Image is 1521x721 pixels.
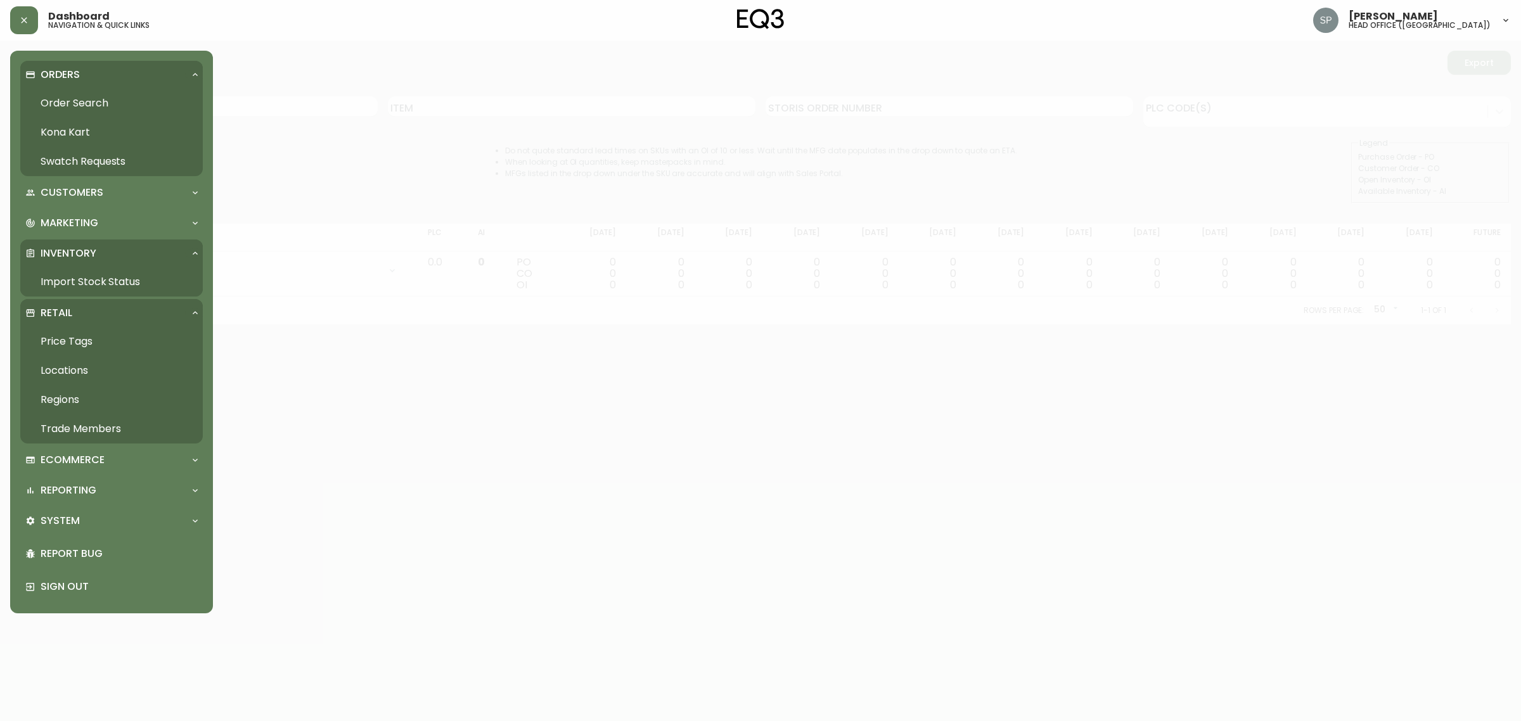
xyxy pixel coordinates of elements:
p: System [41,514,80,528]
span: [PERSON_NAME] [1349,11,1438,22]
a: Import Stock Status [20,267,203,297]
div: Inventory [20,239,203,267]
div: Report Bug [20,537,203,570]
p: Report Bug [41,547,198,561]
div: Sign Out [20,570,203,603]
p: Reporting [41,483,96,497]
a: Trade Members [20,414,203,443]
a: Swatch Requests [20,147,203,176]
h5: head office ([GEOGRAPHIC_DATA]) [1349,22,1491,29]
a: Price Tags [20,327,203,356]
img: 0cb179e7bf3690758a1aaa5f0aafa0b4 [1313,8,1338,33]
div: Ecommerce [20,446,203,474]
a: Locations [20,356,203,385]
a: Order Search [20,89,203,118]
p: Ecommerce [41,453,105,467]
p: Customers [41,186,103,200]
a: Regions [20,385,203,414]
p: Sign Out [41,580,198,594]
p: Orders [41,68,80,82]
img: logo [737,9,784,29]
h5: navigation & quick links [48,22,150,29]
div: Retail [20,299,203,327]
p: Marketing [41,216,98,230]
div: System [20,507,203,535]
div: Marketing [20,209,203,237]
div: Customers [20,179,203,207]
p: Retail [41,306,72,320]
a: Kona Kart [20,118,203,147]
span: Dashboard [48,11,110,22]
div: Reporting [20,476,203,504]
p: Inventory [41,246,96,260]
div: Orders [20,61,203,89]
